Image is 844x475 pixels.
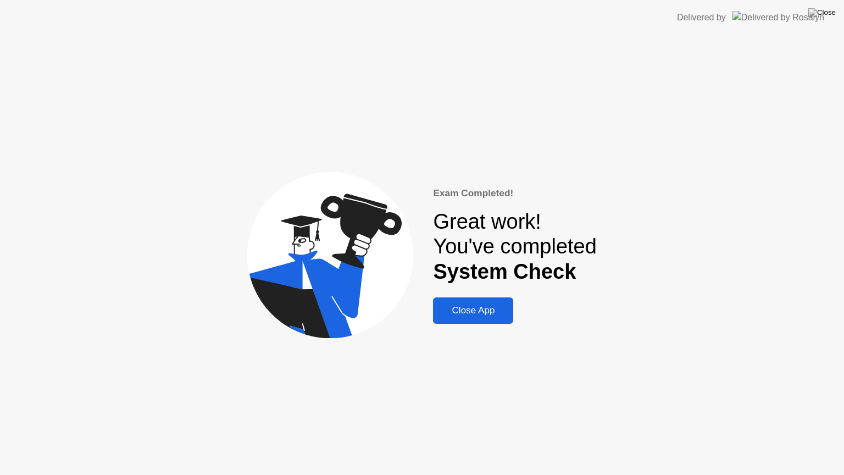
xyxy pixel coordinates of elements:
[808,8,836,17] img: Close
[436,305,510,316] div: Close App
[433,260,576,283] b: System Check
[732,11,824,24] img: Delivered by Rosalyn
[433,186,596,201] div: Exam Completed!
[433,297,513,324] button: Close App
[677,11,726,24] div: Delivered by
[433,209,596,285] div: Great work! You've completed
